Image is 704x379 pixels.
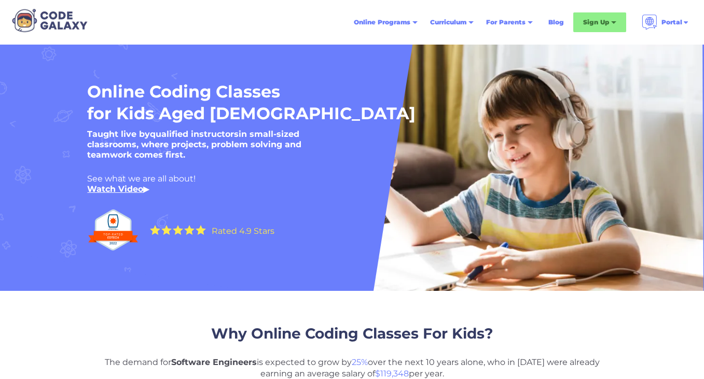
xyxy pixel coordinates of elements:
[150,225,160,235] img: Yellow Star - the Code Galaxy
[161,225,172,235] img: Yellow Star - the Code Galaxy
[430,17,466,27] div: Curriculum
[173,225,183,235] img: Yellow Star - the Code Galaxy
[486,17,526,27] div: For Parents
[352,357,368,367] span: 25%
[87,205,139,255] img: Top Rated edtech company
[212,227,274,235] div: Rated 4.9 Stars
[87,174,585,194] div: See what we are all about! ‍ ▶
[375,369,409,378] span: $119,348
[542,13,570,32] a: Blog
[211,325,493,342] span: Why Online Coding Classes For Kids?
[184,225,195,235] img: Yellow Star - the Code Galaxy
[354,17,410,27] div: Online Programs
[150,129,239,139] strong: qualified instructors
[583,17,609,27] div: Sign Up
[171,357,257,367] strong: Software Engineers
[87,81,535,124] h1: Online Coding Classes for Kids Aged [DEMOGRAPHIC_DATA]
[87,184,143,194] a: Watch Video
[661,17,682,27] div: Portal
[196,225,206,235] img: Yellow Star - the Code Galaxy
[87,129,347,160] h5: Taught live by in small-sized classrooms, where projects, problem solving and teamwork comes first.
